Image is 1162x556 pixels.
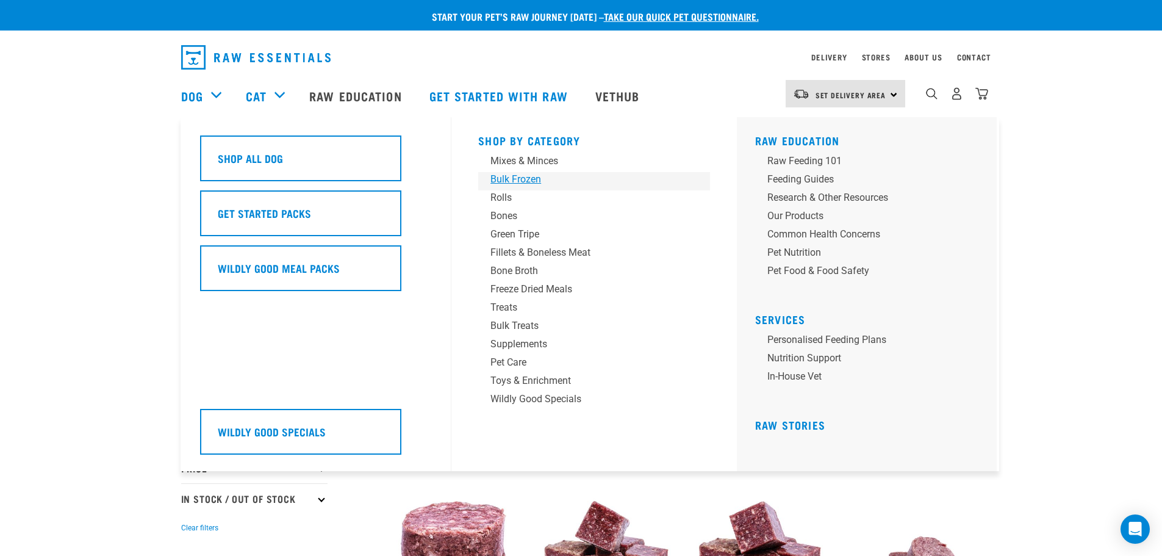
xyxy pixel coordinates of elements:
[490,172,681,187] div: Bulk Frozen
[1121,514,1150,544] div: Open Intercom Messenger
[490,282,681,297] div: Freeze Dried Meals
[767,264,958,278] div: Pet Food & Food Safety
[218,260,340,276] h5: Wildly Good Meal Packs
[218,150,283,166] h5: Shop All Dog
[926,88,938,99] img: home-icon-1@2x.png
[755,137,840,143] a: Raw Education
[767,209,958,223] div: Our Products
[767,172,958,187] div: Feeding Guides
[478,134,710,144] h5: Shop By Category
[755,351,987,369] a: Nutrition Support
[905,55,942,59] a: About Us
[478,209,710,227] a: Bones
[246,87,267,105] a: Cat
[755,172,987,190] a: Feeding Guides
[755,313,987,323] h5: Services
[490,374,681,388] div: Toys & Enrichment
[583,71,655,120] a: Vethub
[478,264,710,282] a: Bone Broth
[755,245,987,264] a: Pet Nutrition
[755,333,987,351] a: Personalised Feeding Plans
[490,227,681,242] div: Green Tripe
[490,392,681,406] div: Wildly Good Specials
[755,190,987,209] a: Research & Other Resources
[171,40,991,74] nav: dropdown navigation
[755,209,987,227] a: Our Products
[181,522,218,533] button: Clear filters
[604,13,759,19] a: take our quick pet questionnaire.
[793,88,809,99] img: van-moving.png
[767,190,958,205] div: Research & Other Resources
[181,483,328,514] p: In Stock / Out Of Stock
[755,227,987,245] a: Common Health Concerns
[200,245,432,300] a: Wildly Good Meal Packs
[297,71,417,120] a: Raw Education
[478,245,710,264] a: Fillets & Boneless Meat
[478,319,710,337] a: Bulk Treats
[200,135,432,190] a: Shop All Dog
[811,55,847,59] a: Delivery
[200,190,432,245] a: Get Started Packs
[755,422,825,428] a: Raw Stories
[478,282,710,300] a: Freeze Dried Meals
[478,337,710,355] a: Supplements
[816,93,886,97] span: Set Delivery Area
[478,227,710,245] a: Green Tripe
[957,55,991,59] a: Contact
[490,154,681,168] div: Mixes & Minces
[490,355,681,370] div: Pet Care
[490,190,681,205] div: Rolls
[490,319,681,333] div: Bulk Treats
[200,409,432,464] a: Wildly Good Specials
[490,300,681,315] div: Treats
[417,71,583,120] a: Get started with Raw
[181,45,331,70] img: Raw Essentials Logo
[478,190,710,209] a: Rolls
[490,245,681,260] div: Fillets & Boneless Meat
[862,55,891,59] a: Stores
[755,369,987,388] a: In-house vet
[478,154,710,172] a: Mixes & Minces
[767,245,958,260] div: Pet Nutrition
[478,172,710,190] a: Bulk Frozen
[755,264,987,282] a: Pet Food & Food Safety
[218,205,311,221] h5: Get Started Packs
[478,392,710,410] a: Wildly Good Specials
[755,154,987,172] a: Raw Feeding 101
[950,87,963,100] img: user.png
[478,300,710,319] a: Treats
[478,374,710,392] a: Toys & Enrichment
[767,154,958,168] div: Raw Feeding 101
[181,87,203,105] a: Dog
[490,337,681,352] div: Supplements
[767,227,958,242] div: Common Health Concerns
[490,209,681,223] div: Bones
[218,424,326,439] h5: Wildly Good Specials
[478,355,710,374] a: Pet Care
[975,87,988,100] img: home-icon@2x.png
[490,264,681,278] div: Bone Broth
